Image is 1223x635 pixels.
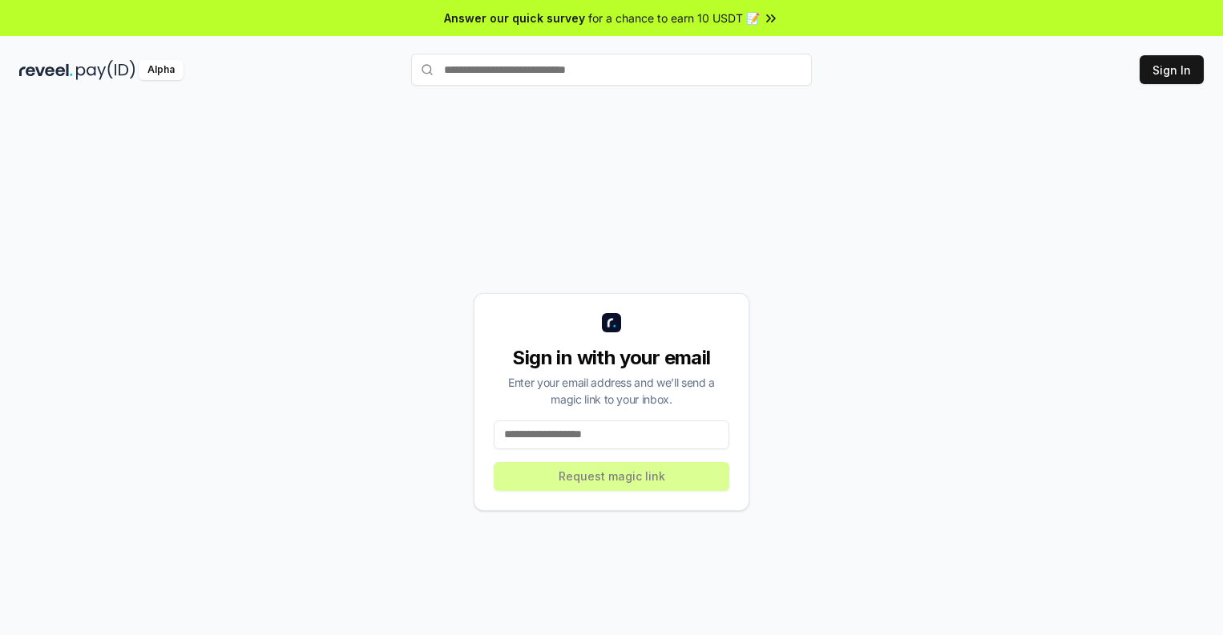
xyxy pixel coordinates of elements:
[76,60,135,80] img: pay_id
[139,60,184,80] div: Alpha
[494,374,729,408] div: Enter your email address and we’ll send a magic link to your inbox.
[19,60,73,80] img: reveel_dark
[588,10,760,26] span: for a chance to earn 10 USDT 📝
[494,345,729,371] div: Sign in with your email
[1140,55,1204,84] button: Sign In
[602,313,621,332] img: logo_small
[444,10,585,26] span: Answer our quick survey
